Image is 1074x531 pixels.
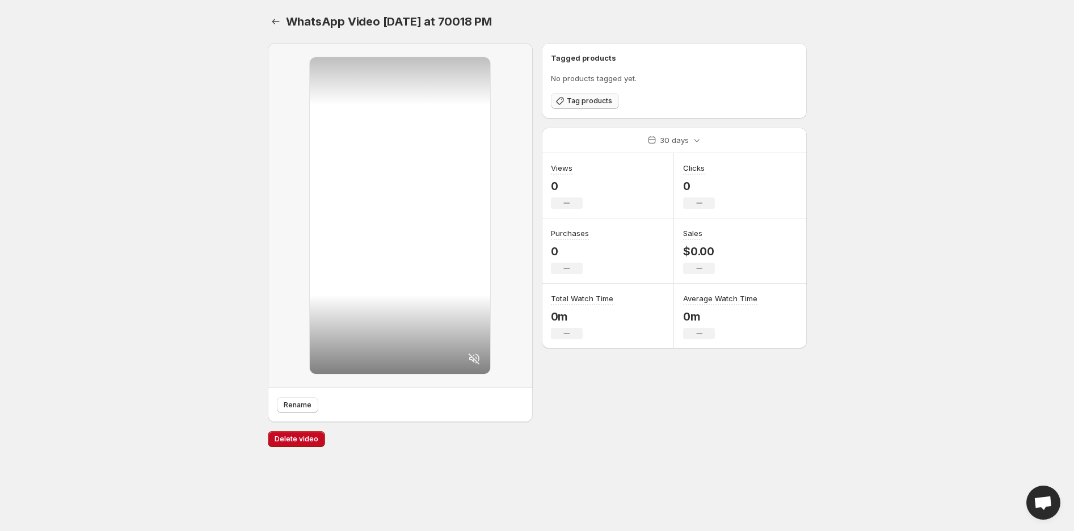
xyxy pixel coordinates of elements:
p: 0 [683,179,715,193]
h3: Sales [683,227,702,239]
p: 0 [551,245,589,258]
p: 0m [683,310,757,323]
span: Delete video [275,435,318,444]
button: Delete video [268,431,325,447]
p: 0 [551,179,583,193]
p: No products tagged yet. [551,73,798,84]
button: Rename [277,397,318,413]
h6: Tagged products [551,52,798,64]
p: $0.00 [683,245,715,258]
button: Tag products [551,93,619,109]
div: Open chat [1026,486,1060,520]
span: Rename [284,401,311,410]
span: WhatsApp Video [DATE] at 70018 PM [286,15,492,28]
h3: Average Watch Time [683,293,757,304]
h3: Views [551,162,572,174]
h3: Purchases [551,227,589,239]
h3: Total Watch Time [551,293,613,304]
button: Settings [268,14,284,29]
p: 30 days [660,134,689,146]
h3: Clicks [683,162,705,174]
span: Tag products [567,96,612,106]
p: 0m [551,310,613,323]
